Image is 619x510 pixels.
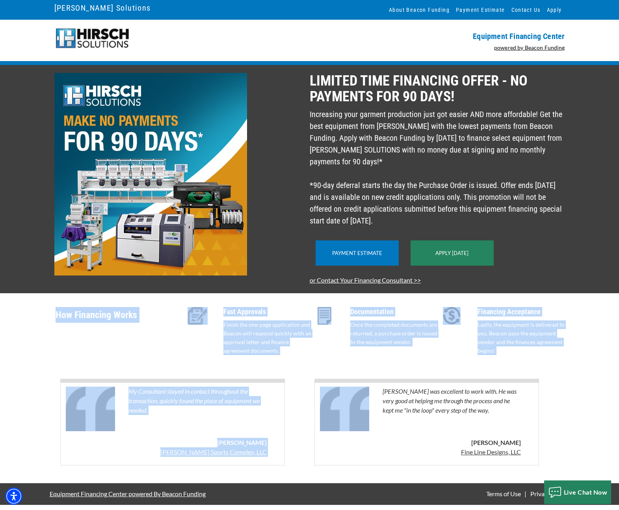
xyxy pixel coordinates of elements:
p: LIMITED TIME FINANCING OFFER - NO PAYMENTS FOR 90 DAYS! [310,73,565,104]
img: Quotes [66,387,115,431]
p: My Consultant stayed in contact throughout the transaction, quickly found the piece of equipment ... [128,387,267,434]
img: Fast Approvals [188,307,208,325]
p: Once the completed documents are returned, a purchase order is issued to the equipment vendor. [350,320,441,346]
p: Finish the one-page application and Beacon will respond quickly with an approval letter and finan... [223,320,314,355]
a: [PERSON_NAME] Solutions [54,1,151,15]
img: Quotes [320,387,369,431]
p: Documentation [350,307,441,316]
b: [PERSON_NAME] [217,439,267,446]
p: [PERSON_NAME] was excellent to work with. He was very good at helping me through the process and ... [383,387,521,434]
a: powered by Beacon Funding - open in a new tab [494,44,565,51]
a: Privacy Policy - open in a new tab [529,490,570,497]
p: Fine Line Designs, LLC [461,447,521,457]
p: Increasing your garment production just got easier AND more affordable! Get the best equipment fr... [310,108,565,227]
div: Accessibility Menu [5,488,22,505]
p: How Financing Works [56,307,183,333]
p: Lastly, the equipment is delivered to you. Beacon pays the equipment vendor and the finances agre... [478,320,569,355]
p: Equipment Financing Center [314,32,565,41]
a: [PERSON_NAME] Sports Complex, LLC [160,447,267,461]
a: Payment Estimate [332,250,382,256]
a: Fine Line Designs, LLC [461,447,521,461]
p: Fast Approvals [223,307,314,316]
img: logo [54,28,130,49]
a: Apply [DATE] [435,250,468,256]
b: [PERSON_NAME] [471,439,521,446]
p: [PERSON_NAME] Sports Complex, LLC [160,447,267,457]
a: Equipment Financing Center powered By Beacon Funding - open in a new tab [50,484,206,503]
button: Live Chat Now [544,480,612,504]
span: | [524,490,526,497]
p: Financing Acceptance [478,307,569,316]
img: Documentation [318,307,331,325]
span: Live Chat Now [564,488,608,496]
a: or Contact Your Financing Consultant >> [310,276,421,284]
a: Terms of Use - open in a new tab [485,490,522,497]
